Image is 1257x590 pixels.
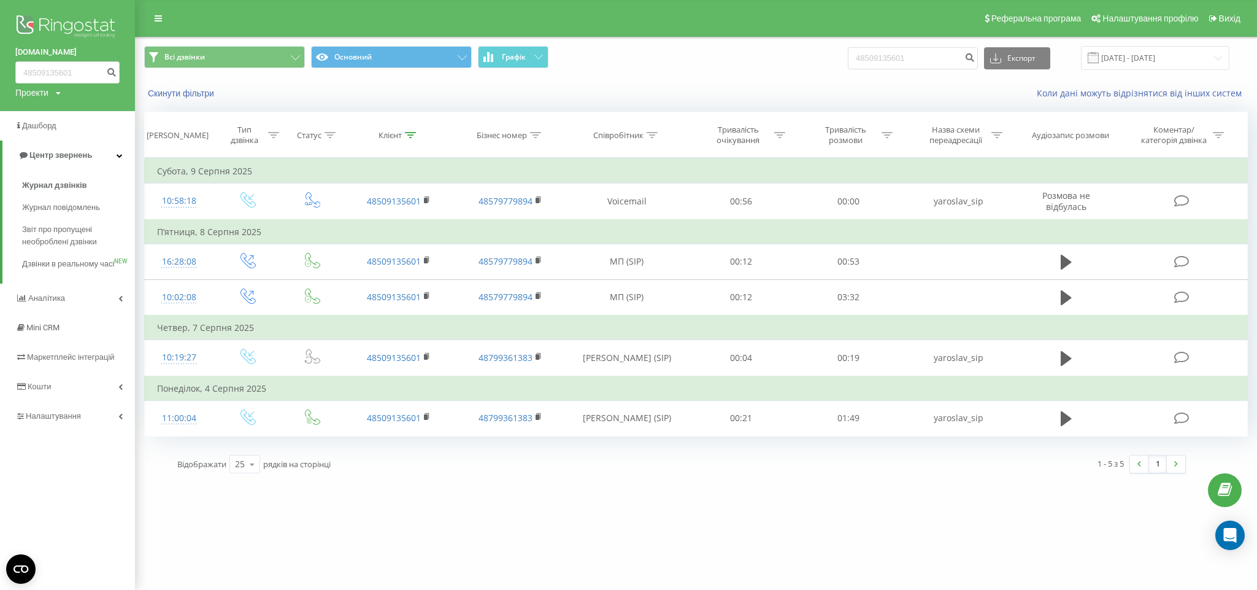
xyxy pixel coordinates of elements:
a: Коли дані можуть відрізнятися вiд інших систем [1037,87,1248,99]
a: Журнал повідомлень [22,196,135,219]
div: 10:02:08 [157,285,201,309]
div: 25 [235,458,245,470]
div: Open Intercom Messenger [1215,521,1245,550]
a: 48509135601 [367,291,421,303]
td: [PERSON_NAME] (SIP) [567,400,688,436]
a: 48799361383 [479,412,532,424]
div: Тривалість очікування [705,125,771,146]
td: П’ятниця, 8 Серпня 2025 [145,220,1248,244]
div: 11:00:04 [157,406,201,430]
div: Назва схеми переадресації [923,125,988,146]
span: Налаштування профілю [1102,14,1198,23]
td: 00:04 [687,340,795,376]
a: 48509135601 [367,195,421,207]
td: 00:21 [687,400,795,436]
span: Кошти [28,382,51,391]
td: Субота, 9 Серпня 2025 [145,159,1248,184]
a: 48579779894 [479,291,532,303]
td: yaroslav_sip [902,400,1015,436]
a: 1 [1148,456,1167,473]
input: Пошук за номером [15,61,120,83]
a: Центр звернень [2,141,135,170]
div: Бізнес номер [477,130,527,141]
div: 16:28:08 [157,250,201,274]
td: 00:00 [795,184,903,220]
td: 01:49 [795,400,903,436]
span: Центр звернень [29,150,92,160]
td: 00:19 [795,340,903,376]
td: 00:12 [687,244,795,279]
td: yaroslav_sip [902,340,1015,376]
td: yaroslav_sip [902,184,1015,220]
div: Коментар/категорія дзвінка [1138,125,1210,146]
span: Дашборд [22,121,56,130]
span: Графік [502,53,526,61]
a: 48509135601 [367,412,421,424]
td: МП (SIP) [567,244,688,279]
input: Пошук за номером [848,47,978,69]
a: 48579779894 [479,255,532,267]
div: Тип дзвінка [225,125,265,146]
td: Voicemail [567,184,688,220]
button: Всі дзвінки [144,46,305,68]
a: 48509135601 [367,255,421,267]
span: Відображати [177,459,226,470]
td: [PERSON_NAME] (SIP) [567,340,688,376]
img: Ringostat logo [15,12,120,43]
div: 10:19:27 [157,346,201,370]
div: Аудіозапис розмови [1032,130,1109,141]
span: Вихід [1219,14,1240,23]
a: 48579779894 [479,195,532,207]
button: Скинути фільтри [144,88,220,99]
td: 00:12 [687,279,795,316]
div: [PERSON_NAME] [147,130,209,141]
div: 10:58:18 [157,189,201,213]
span: Розмова не відбулась [1042,190,1090,212]
div: 1 - 5 з 5 [1097,457,1124,470]
span: Журнал дзвінків [22,179,87,192]
td: 03:32 [795,279,903,316]
td: МП (SIP) [567,279,688,316]
a: Дзвінки в реальному часіNEW [22,253,135,275]
button: Графік [478,46,548,68]
span: Mini CRM [26,323,60,332]
span: Аналiтика [28,293,65,303]
a: 48509135601 [367,352,421,363]
td: 00:56 [687,184,795,220]
span: Журнал повідомлень [22,201,100,214]
td: Понеділок, 4 Серпня 2025 [145,376,1248,401]
div: Статус [297,130,321,141]
button: Open CMP widget [6,554,36,584]
div: Проекти [15,87,48,99]
td: Четвер, 7 Серпня 2025 [145,316,1248,340]
td: 00:53 [795,244,903,279]
button: Експорт [984,47,1050,69]
span: Дзвінки в реальному часі [22,258,114,270]
span: рядків на сторінці [263,459,331,470]
div: Клієнт [379,130,402,141]
div: Співробітник [593,130,644,141]
a: 48799361383 [479,352,532,363]
a: Звіт про пропущені необроблені дзвінки [22,219,135,253]
div: Тривалість розмови [813,125,878,146]
span: Звіт про пропущені необроблені дзвінки [22,223,129,248]
span: Маркетплейс інтеграцій [27,352,115,362]
span: Всі дзвінки [164,52,205,62]
button: Основний [311,46,472,68]
a: Журнал дзвінків [22,174,135,196]
a: [DOMAIN_NAME] [15,46,120,58]
span: Реферальна програма [991,14,1082,23]
span: Налаштування [26,411,81,421]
